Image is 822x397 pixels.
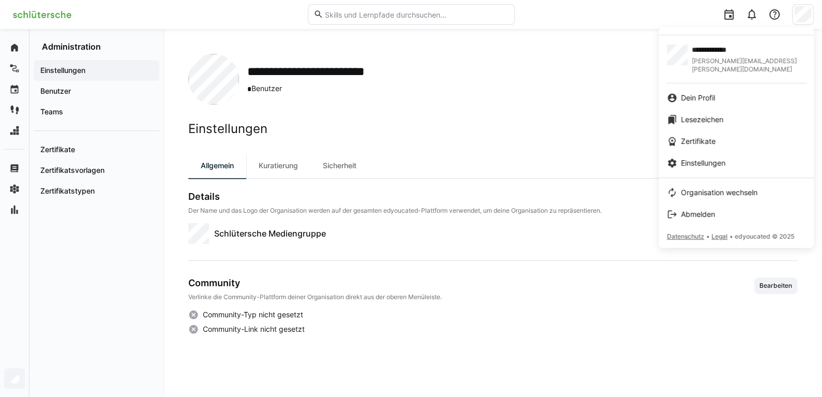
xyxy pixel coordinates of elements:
[729,232,733,240] span: •
[735,232,794,240] span: edyoucated © 2025
[681,187,757,198] span: Organisation wechseln
[706,232,709,240] span: •
[667,232,704,240] span: Datenschutz
[692,57,805,73] span: [PERSON_NAME][EMAIL_ADDRESS][PERSON_NAME][DOMAIN_NAME]
[681,158,725,168] span: Einstellungen
[681,93,715,103] span: Dein Profil
[681,136,715,146] span: Zertifikate
[711,232,727,240] span: Legal
[681,209,715,219] span: Abmelden
[681,114,723,125] span: Lesezeichen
